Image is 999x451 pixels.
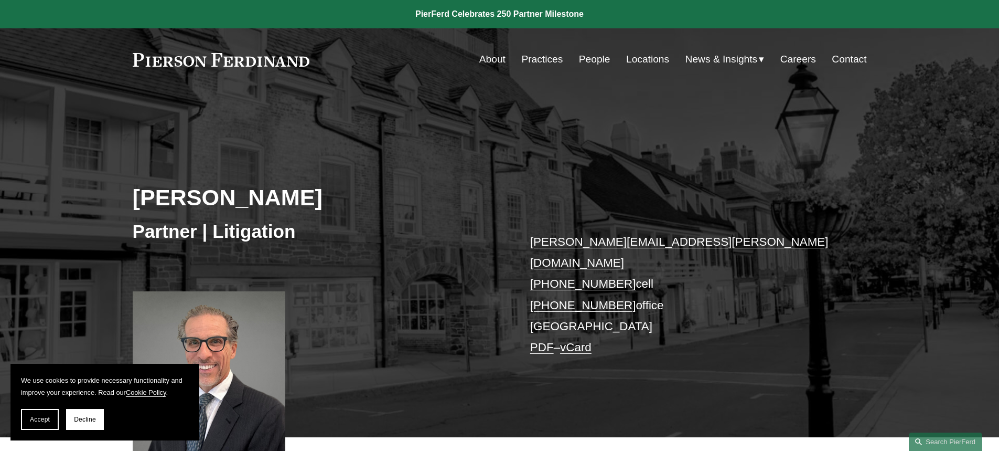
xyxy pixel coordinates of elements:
[21,409,59,430] button: Accept
[21,374,189,398] p: We use cookies to provide necessary functionality and improve your experience. Read our .
[530,277,636,290] a: [PHONE_NUMBER]
[126,389,166,396] a: Cookie Policy
[685,50,758,69] span: News & Insights
[530,235,829,269] a: [PERSON_NAME][EMAIL_ADDRESS][PERSON_NAME][DOMAIN_NAME]
[66,409,104,430] button: Decline
[909,433,982,451] a: Search this site
[30,416,50,423] span: Accept
[685,49,765,69] a: folder dropdown
[780,49,816,69] a: Careers
[530,299,636,312] a: [PHONE_NUMBER]
[579,49,610,69] a: People
[10,364,199,440] section: Cookie banner
[530,232,836,359] p: cell office [GEOGRAPHIC_DATA] –
[74,416,96,423] span: Decline
[521,49,563,69] a: Practices
[479,49,506,69] a: About
[560,341,592,354] a: vCard
[133,220,500,243] h3: Partner | Litigation
[626,49,669,69] a: Locations
[530,341,554,354] a: PDF
[832,49,866,69] a: Contact
[133,184,500,211] h2: [PERSON_NAME]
